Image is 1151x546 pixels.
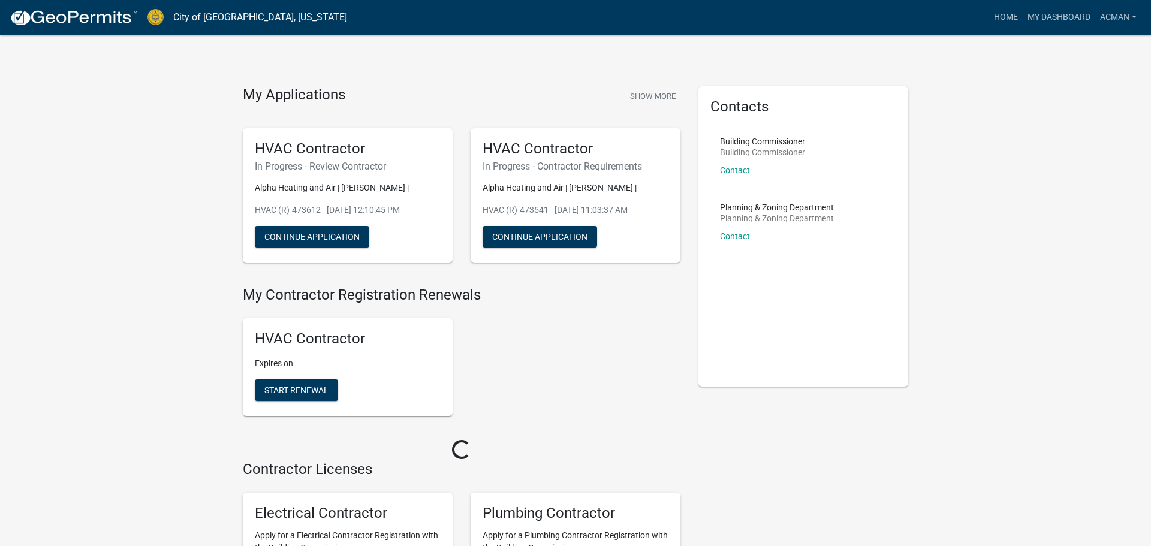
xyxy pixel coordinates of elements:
[243,86,345,104] h4: My Applications
[243,286,680,426] wm-registration-list-section: My Contractor Registration Renewals
[243,286,680,304] h4: My Contractor Registration Renewals
[720,231,750,241] a: Contact
[720,148,805,156] p: Building Commissioner
[710,98,896,116] h5: Contacts
[483,505,668,522] h5: Plumbing Contractor
[483,204,668,216] p: HVAC (R)-473541 - [DATE] 11:03:37 AM
[720,203,834,212] p: Planning & Zoning Department
[173,7,347,28] a: City of [GEOGRAPHIC_DATA], [US_STATE]
[483,161,668,172] h6: In Progress - Contractor Requirements
[255,357,441,370] p: Expires on
[255,182,441,194] p: Alpha Heating and Air | [PERSON_NAME] |
[720,214,834,222] p: Planning & Zoning Department
[483,140,668,158] h5: HVAC Contractor
[1023,6,1095,29] a: My Dashboard
[255,226,369,248] button: Continue Application
[989,6,1023,29] a: Home
[483,182,668,194] p: Alpha Heating and Air | [PERSON_NAME] |
[255,379,338,401] button: Start Renewal
[255,161,441,172] h6: In Progress - Review Contractor
[720,165,750,175] a: Contact
[255,505,441,522] h5: Electrical Contractor
[243,461,680,478] h4: Contractor Licenses
[720,137,805,146] p: Building Commissioner
[1095,6,1141,29] a: acman
[255,140,441,158] h5: HVAC Contractor
[264,385,329,395] span: Start Renewal
[255,204,441,216] p: HVAC (R)-473612 - [DATE] 12:10:45 PM
[625,86,680,106] button: Show More
[255,330,441,348] h5: HVAC Contractor
[147,9,164,25] img: City of Jeffersonville, Indiana
[483,226,597,248] button: Continue Application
